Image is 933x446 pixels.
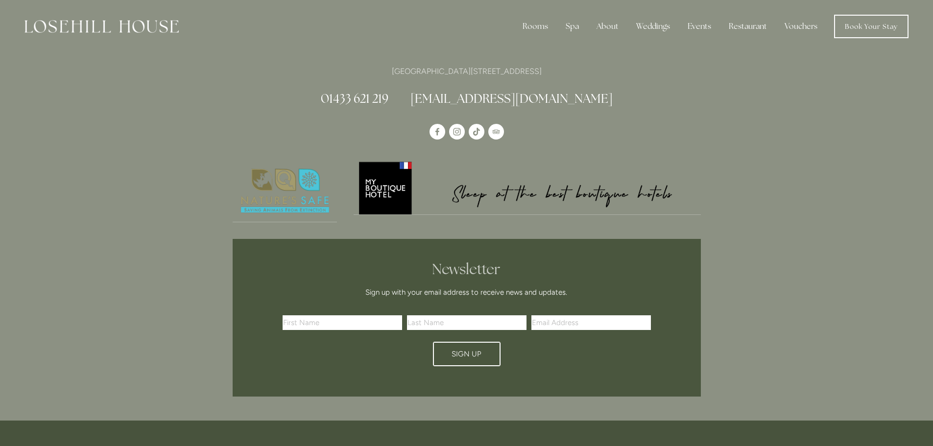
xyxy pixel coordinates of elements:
a: TikTok [469,124,484,140]
span: Sign Up [452,350,481,358]
a: 01433 621 219 [321,91,388,106]
div: Rooms [515,17,556,36]
a: Book Your Stay [834,15,909,38]
input: First Name [283,315,402,330]
div: Events [680,17,719,36]
div: Spa [558,17,587,36]
a: TripAdvisor [488,124,504,140]
button: Sign Up [433,342,501,366]
a: Vouchers [777,17,825,36]
img: Losehill House [24,20,179,33]
input: Last Name [407,315,526,330]
a: [EMAIL_ADDRESS][DOMAIN_NAME] [410,91,613,106]
p: [GEOGRAPHIC_DATA][STREET_ADDRESS] [233,65,701,78]
div: About [589,17,626,36]
a: Instagram [449,124,465,140]
div: Weddings [628,17,678,36]
input: Email Address [531,315,651,330]
a: Losehill House Hotel & Spa [430,124,445,140]
h2: Newsletter [286,260,647,278]
p: Sign up with your email address to receive news and updates. [286,286,647,298]
img: Nature's Safe - Logo [233,160,337,222]
div: Restaurant [721,17,775,36]
img: My Boutique Hotel - Logo [354,160,701,214]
